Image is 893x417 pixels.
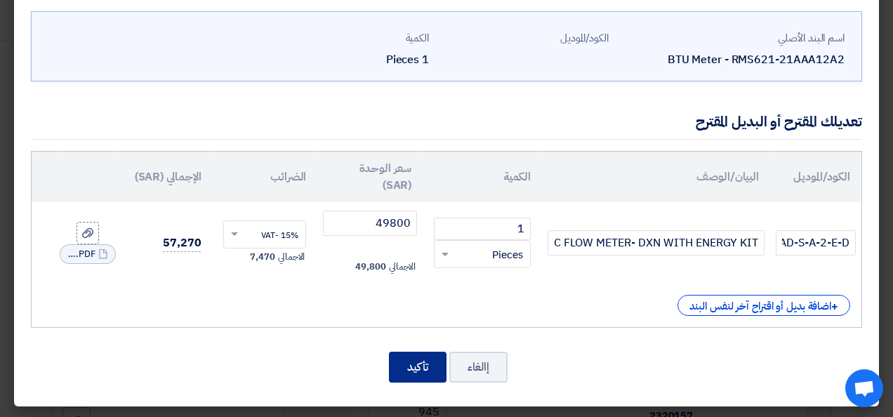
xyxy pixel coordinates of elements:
span: 7,470 [250,250,275,264]
div: اسم البند الأصلي [620,30,845,46]
input: Add Item Description [548,230,765,256]
span: + [831,298,838,315]
span: 49,800 [355,260,385,274]
th: سعر الوحدة (SAR) [317,152,423,202]
div: Open chat [845,369,883,407]
input: أدخل سعر الوحدة [323,211,417,236]
div: الكود/الموديل [440,30,609,46]
div: اضافة بديل أو اقتراح آخر لنفس البند [677,295,850,316]
span: الاجمالي [278,250,305,264]
span: 57,270 [163,234,201,252]
th: الإجمالي (SAR) [116,152,212,202]
th: الكود/الموديل [770,152,861,202]
span: Pieces [492,247,523,263]
div: تعديلك المقترح أو البديل المقترح [696,111,862,132]
input: RFQ_STEP1.ITEMS.2.AMOUNT_TITLE [434,218,531,240]
ng-select: VAT [223,220,306,249]
th: الكمية [423,152,542,202]
button: تأكيد [389,352,446,383]
th: البيان/الوصف [542,152,770,202]
span: الاجمالي [389,260,416,274]
div: الكمية [260,30,429,46]
th: الضرائب [212,152,317,202]
span: Dynasonic_BTU_datasheet_HYBDSENDXNP_1758788600176.PDF [67,247,95,261]
div: 1 Pieces [260,51,429,68]
button: إالغاء [449,352,508,383]
input: الموديل [776,230,856,256]
div: BTU Meter - RMS621-21AAA12A2 [620,51,845,68]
